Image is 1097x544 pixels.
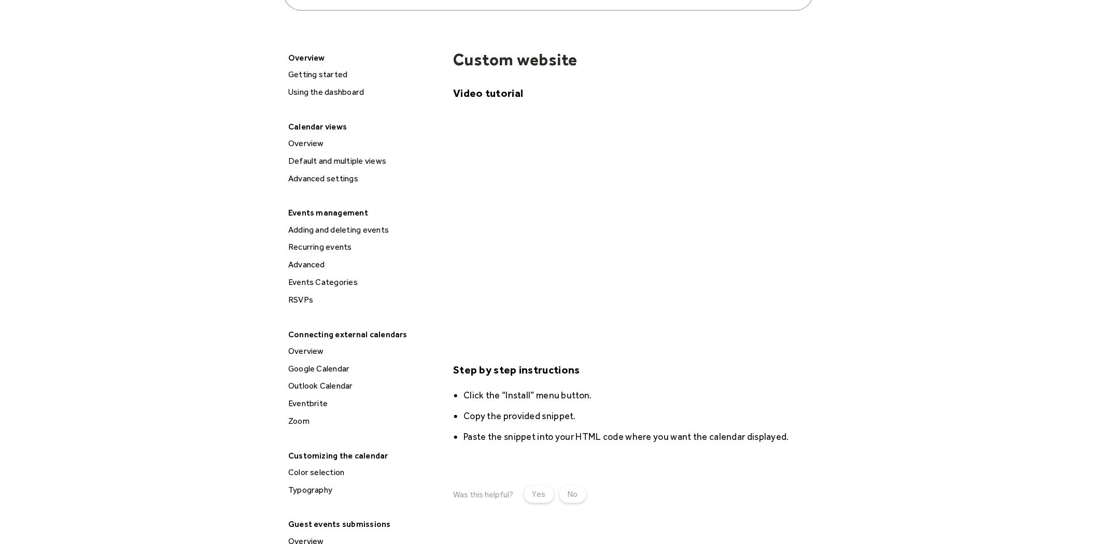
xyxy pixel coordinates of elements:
[284,345,423,358] a: Overview
[284,397,423,410] a: Eventbrite
[559,485,586,503] a: No
[285,466,423,479] div: Color selection
[285,362,423,376] div: Google Calendar
[284,172,423,185] a: Advanced settings
[285,172,423,185] div: Advanced settings
[453,331,814,346] p: ‍
[284,362,423,376] a: Google Calendar
[463,408,814,423] li: Copy the provided snippet.
[463,388,814,403] li: Click the “Install” menu button.
[285,223,423,237] div: Adding and deleting events
[284,68,423,81] a: Getting started
[453,105,814,331] iframe: YouTube video player
[524,485,554,503] a: Yes
[285,397,423,410] div: Eventbrite
[284,293,423,307] a: RSVPs
[283,50,421,66] div: Overview
[285,414,423,428] div: Zoom
[463,429,814,444] li: Paste the snippet into your HTML code where you want the calendar displayed.
[453,490,513,499] div: Was this helpful?
[285,258,423,271] div: Advanced
[284,154,423,168] a: Default and multiple views
[285,240,423,254] div: Recurring events
[283,119,421,135] div: Calendar views
[453,50,814,69] h1: Custom website
[284,483,423,497] a: Typography
[453,362,814,377] h5: Step by step instructions
[283,516,421,532] div: Guest events submissions
[285,483,423,497] div: Typography
[284,276,423,289] a: Events Categories
[285,345,423,358] div: Overview
[283,205,421,221] div: Events management
[568,488,578,500] div: No
[285,68,423,81] div: Getting started
[284,223,423,237] a: Adding and deleting events
[283,326,421,342] div: Connecting external calendars
[285,379,423,393] div: Outlook Calendar
[284,379,423,393] a: Outlook Calendar
[285,154,423,168] div: Default and multiple views
[284,414,423,428] a: Zoom
[284,240,423,254] a: Recurring events
[285,293,423,307] div: RSVPs
[284,258,423,271] a: Advanced
[284,85,423,99] a: Using the dashboard
[453,85,814,101] h5: Video tutorial
[283,448,421,464] div: Customizing the calendar
[284,466,423,479] a: Color selection
[285,137,423,150] div: Overview
[532,488,546,500] div: Yes
[285,276,423,289] div: Events Categories
[285,85,423,99] div: Using the dashboard
[284,137,423,150] a: Overview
